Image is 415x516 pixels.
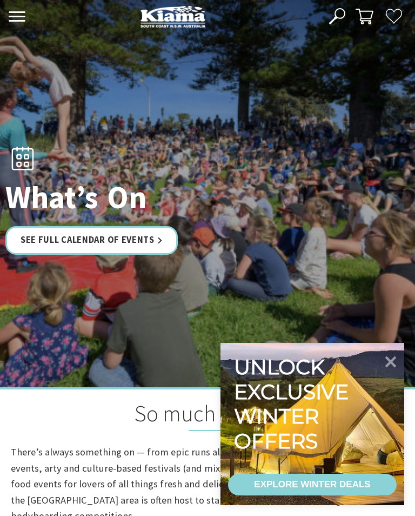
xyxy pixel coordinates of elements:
[5,226,178,255] a: See Full Calendar of Events
[140,5,205,28] img: Kiama Logo
[11,400,404,432] h2: So much to love
[234,355,353,453] div: Unlock exclusive winter offers
[5,180,311,215] h1: What’s On
[228,474,397,495] a: EXPLORE WINTER DEALS
[254,474,370,495] div: EXPLORE WINTER DEALS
